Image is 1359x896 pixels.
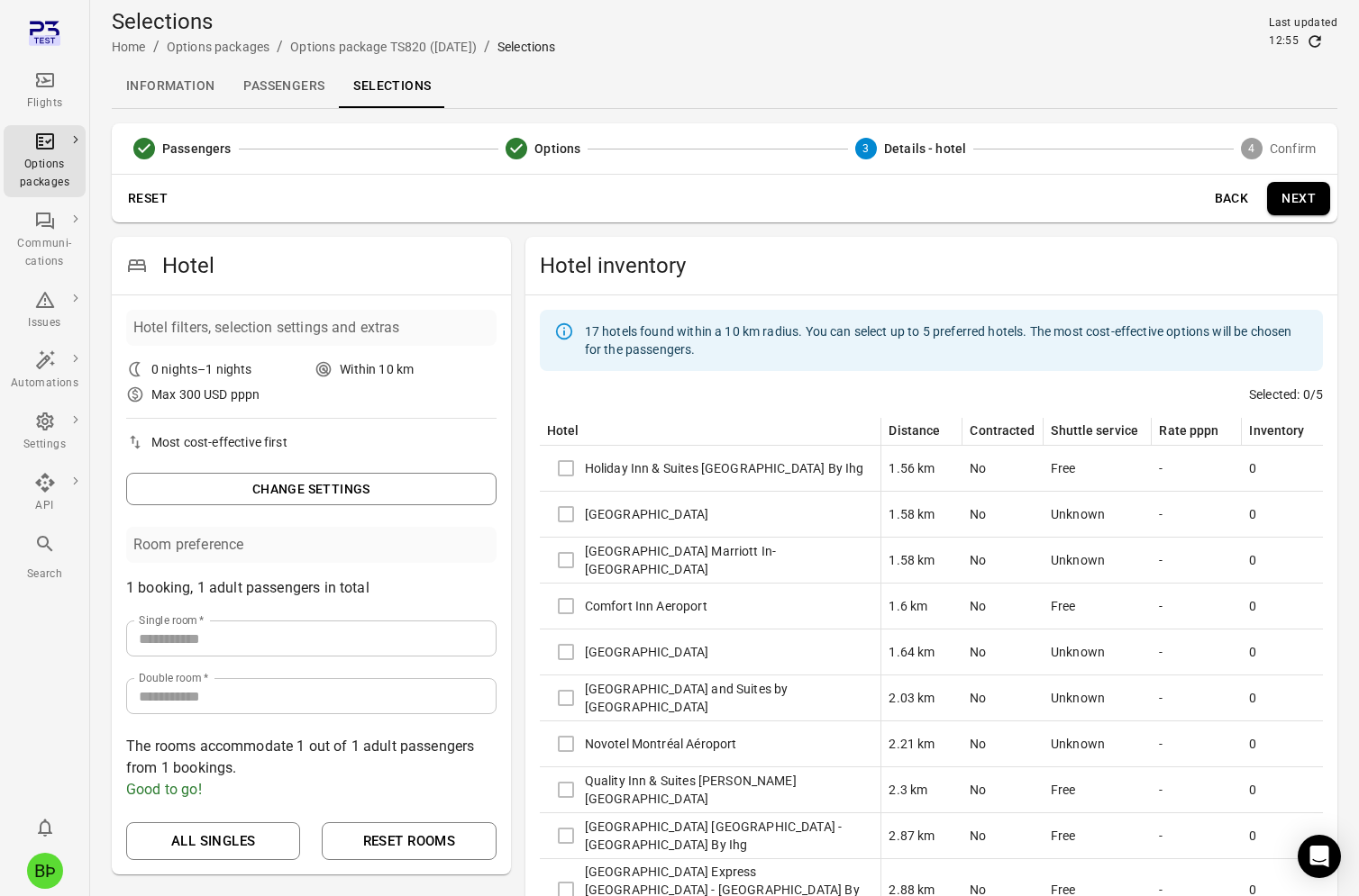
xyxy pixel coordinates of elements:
[1270,140,1316,158] span: Confirm
[484,36,490,58] li: /
[126,736,497,779] p: The rooms accommodate 1 out of 1 adult passengers from 1 bookings.
[881,537,962,583] td: 1.58 km
[1152,812,1242,858] td: -
[139,612,205,628] label: Single room
[322,822,496,860] button: Reset rooms
[881,720,962,766] td: 2.21 km
[1248,142,1254,155] text: 4
[4,405,86,459] a: Settings
[962,812,1044,858] td: No
[1044,720,1152,766] td: Unknown
[547,771,874,809] div: Quality Inn & Suites [PERSON_NAME][GEOGRAPHIC_DATA]
[11,566,78,584] div: Search
[133,317,400,339] div: Hotel filters, selection settings and extras
[1269,32,1299,50] div: 12:55
[162,140,232,158] span: Passengers
[126,577,497,599] p: 1 booking, 1 adult passengers in total
[1044,537,1152,583] td: Unknown
[11,436,78,454] div: Settings
[277,36,283,58] li: /
[1242,720,1323,766] td: 0
[11,497,78,515] div: API
[1269,14,1337,32] div: Last updated
[585,315,1309,366] div: 17 hotels found within a 10 km radius. You can select up to 5 preferred hotels. The most cost-eff...
[547,817,874,855] div: [GEOGRAPHIC_DATA] [GEOGRAPHIC_DATA] - [GEOGRAPHIC_DATA] By Ihg
[962,537,1044,583] td: No
[11,375,78,393] div: Automations
[126,779,497,801] p: Good to go!
[1242,583,1323,629] td: 0
[881,491,962,537] td: 1.58 km
[1152,674,1242,720] td: -
[4,344,86,398] a: Automations
[229,65,339,108] a: Passengers
[1152,537,1242,583] td: -
[1242,766,1323,812] td: 0
[962,583,1044,629] td: No
[1044,445,1152,491] td: Free
[1242,674,1323,720] td: 0
[11,314,78,332] div: Issues
[151,433,287,451] div: Most cost-effective first
[1044,674,1152,720] td: Unknown
[20,846,70,896] button: Baldur Þór Emilsson [Tomas Test]
[534,140,580,158] span: Options
[1044,418,1152,445] th: Shuttle service
[962,629,1044,674] td: No
[1298,835,1341,878] div: Open Intercom Messenger
[139,670,208,685] label: Double room
[4,204,86,276] a: Communi-cations
[1242,537,1323,583] td: 0
[962,674,1044,720] td: No
[1242,418,1323,445] th: Inventory
[339,65,445,108] a: Selections
[1242,629,1323,674] td: 0
[153,36,160,58] li: /
[1152,629,1242,674] td: -
[4,284,86,338] a: Issues
[1044,766,1152,812] td: Free
[962,720,1044,766] td: No
[1202,182,1260,215] button: Back
[540,251,1323,280] span: Hotel inventory
[1152,766,1242,812] td: -
[884,140,966,158] span: Details - hotel
[290,40,477,54] a: Options package TS820 ([DATE])
[167,40,269,54] a: Options packages
[1242,445,1323,491] td: 0
[11,156,78,192] div: Options packages
[881,812,962,858] td: 2.87 km
[881,766,962,812] td: 2.3 km
[881,418,962,445] th: Distance
[881,629,962,674] td: 1.64 km
[112,40,146,54] a: Home
[4,466,86,520] a: API
[27,853,63,889] div: BÞ
[1306,32,1324,50] button: Refresh data
[962,766,1044,812] td: No
[1152,445,1242,491] td: -
[497,38,556,56] div: Selections
[4,528,86,588] button: Search
[340,360,414,378] div: Within 10 km
[1152,583,1242,629] td: -
[547,449,874,487] div: Holiday Inn & Suites [GEOGRAPHIC_DATA] By Ihg
[133,534,243,556] div: Room preference
[547,725,874,763] div: Novotel Montréal Aéroport
[1242,491,1323,537] td: 0
[11,235,78,271] div: Communi-cations
[27,810,63,846] button: Notifications
[112,65,1337,108] div: Local navigation
[151,360,252,378] div: 0 nights–1 nights
[547,679,874,717] div: [GEOGRAPHIC_DATA] and Suites by [GEOGRAPHIC_DATA]
[547,633,874,671] div: [GEOGRAPHIC_DATA]
[1152,491,1242,537] td: -
[1044,491,1152,537] td: Unknown
[1267,182,1330,215] button: Next
[1044,812,1152,858] td: Free
[540,418,881,445] th: Hotel
[547,495,874,533] div: [GEOGRAPHIC_DATA]
[881,583,962,629] td: 1.6 km
[112,65,229,108] a: Information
